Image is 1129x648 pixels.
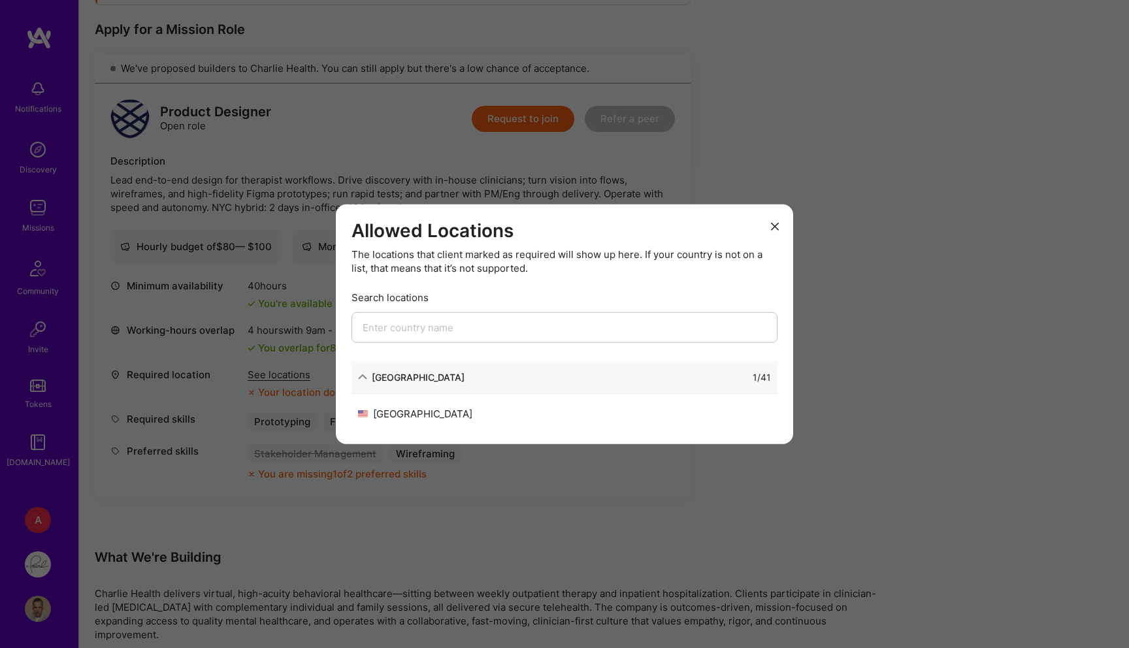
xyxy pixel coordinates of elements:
[771,222,779,230] i: icon Close
[352,247,777,274] div: The locations that client marked as required will show up here. If your country is not on a list,...
[372,370,465,383] div: [GEOGRAPHIC_DATA]
[352,220,777,242] h3: Allowed Locations
[358,406,564,420] div: [GEOGRAPHIC_DATA]
[352,312,777,342] input: Enter country name
[753,370,771,383] div: 1 / 41
[352,290,777,304] div: Search locations
[358,372,367,381] i: icon ArrowDown
[336,204,793,444] div: modal
[358,410,368,417] img: United States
